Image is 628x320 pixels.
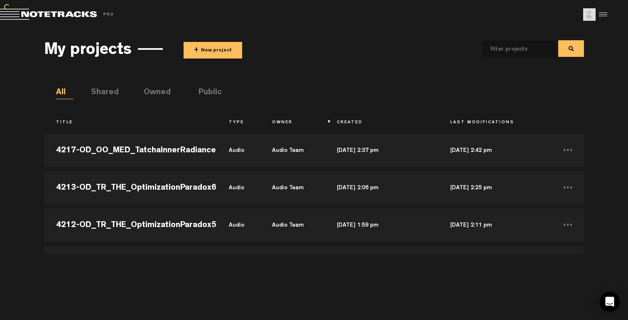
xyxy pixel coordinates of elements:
[438,169,552,206] td: [DATE] 2:25 pm
[44,244,217,281] td: 4211-OD_TR_THE_OptimizationParadox4
[325,169,438,206] td: [DATE] 2:06 pm
[44,116,217,130] th: Title
[552,244,584,281] td: ...
[325,244,438,281] td: [DATE] 1:53 pm
[438,244,552,281] td: [DATE] 2:00 pm
[217,206,260,244] td: audio
[482,41,543,58] input: filter projects
[44,169,217,206] td: 4213-OD_TR_THE_OptimizationParadox6
[438,206,552,244] td: [DATE] 2:11 pm
[91,87,108,99] li: Shared
[325,206,438,244] td: [DATE] 1:59 pm
[552,132,584,169] td: ...
[44,42,132,60] h3: My projects
[44,132,217,169] td: 4217-OD_OO_MED_TatchaInnerRadiance
[552,206,584,244] td: ...
[260,244,325,281] td: Audio Team
[217,116,260,130] th: Type
[194,46,199,55] span: +
[199,87,216,99] li: Public
[144,87,161,99] li: Owned
[44,206,217,244] td: 4212-OD_TR_THE_OptimizationParadox5
[260,206,325,244] td: Audio Team
[217,244,260,281] td: audio
[552,169,584,206] td: ...
[260,132,325,169] td: Audio Team
[260,116,325,130] th: Owner
[56,87,74,99] li: All
[438,132,552,169] td: [DATE] 2:42 pm
[583,8,596,21] img: ACg8ocLu3IjZ0q4g3Sv-67rBggf13R-7caSq40_txJsJBEcwv2RmFg=s96-c
[217,169,260,206] td: audio
[260,169,325,206] td: Audio Team
[438,116,552,130] th: Last Modifications
[600,292,620,312] div: Open Intercom Messenger
[217,132,260,169] td: audio
[325,116,438,130] th: Created
[184,42,242,59] button: +New project
[325,132,438,169] td: [DATE] 2:37 pm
